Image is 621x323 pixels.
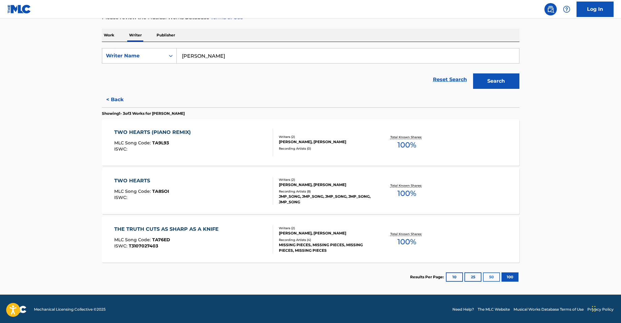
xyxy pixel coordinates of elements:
[587,307,614,312] a: Privacy Policy
[547,6,554,13] img: search
[514,307,584,312] a: Musical Works Database Terms of Use
[152,140,169,146] span: TA9L93
[390,232,423,236] p: Total Known Shares:
[464,272,481,282] button: 25
[397,139,416,151] span: 100 %
[106,52,162,60] div: Writer Name
[501,272,518,282] button: 100
[478,307,510,312] a: The MLC Website
[114,243,129,249] span: ISWC :
[390,135,423,139] p: Total Known Shares:
[279,182,372,188] div: [PERSON_NAME], [PERSON_NAME]
[544,3,557,15] a: Public Search
[102,216,519,263] a: THE TRUTH CUTS AS SHARP AS A KNIFEMLC Song Code:TA76EDISWC:T3107027403Writers (2)[PERSON_NAME], [...
[127,29,144,42] p: Writer
[410,274,445,280] p: Results Per Page:
[114,146,129,152] span: ISWC :
[129,243,158,249] span: T3107027403
[279,194,372,205] div: JMP_SONG, JMP_SONG, JMP_SONG, JMP_SONG, JMP_SONG
[102,29,116,42] p: Work
[560,3,573,15] div: Help
[279,230,372,236] div: [PERSON_NAME], [PERSON_NAME]
[102,48,519,92] form: Search Form
[279,242,372,253] div: MISSING PIECES, MISSING PIECES, MISSING PIECES, MISSING PIECES
[452,307,474,312] a: Need Help?
[34,307,106,312] span: Mechanical Licensing Collective © 2025
[430,73,470,86] a: Reset Search
[152,237,170,242] span: TA76ED
[114,177,169,184] div: TWO HEARTS
[102,168,519,214] a: TWO HEARTSMLC Song Code:TA8SOIISWC:Writers (2)[PERSON_NAME], [PERSON_NAME]Recording Artists (8)JM...
[397,236,416,247] span: 100 %
[279,139,372,145] div: [PERSON_NAME], [PERSON_NAME]
[577,2,614,17] a: Log In
[114,195,129,200] span: ISWC :
[563,6,570,13] img: help
[279,177,372,182] div: Writers ( 2 )
[592,300,596,318] div: Drag
[279,146,372,151] div: Recording Artists ( 0 )
[279,226,372,230] div: Writers ( 2 )
[152,188,169,194] span: TA8SOI
[155,29,177,42] p: Publisher
[114,188,152,194] span: MLC Song Code :
[390,183,423,188] p: Total Known Shares:
[114,237,152,242] span: MLC Song Code :
[7,5,31,14] img: MLC Logo
[397,188,416,199] span: 100 %
[102,111,185,116] p: Showing 1 - 3 of 3 Works for [PERSON_NAME]
[473,73,519,89] button: Search
[102,92,139,107] button: < Back
[279,238,372,242] div: Recording Artists ( 4 )
[102,119,519,166] a: TWO HEARTS (PIANO REMIX)MLC Song Code:TA9L93ISWC:Writers (2)[PERSON_NAME], [PERSON_NAME]Recording...
[114,226,222,233] div: THE TRUTH CUTS AS SHARP AS A KNIFE
[590,293,621,323] iframe: Chat Widget
[279,135,372,139] div: Writers ( 2 )
[279,189,372,194] div: Recording Artists ( 8 )
[483,272,500,282] button: 50
[446,272,463,282] button: 10
[114,129,194,136] div: TWO HEARTS (PIANO REMIX)
[114,140,152,146] span: MLC Song Code :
